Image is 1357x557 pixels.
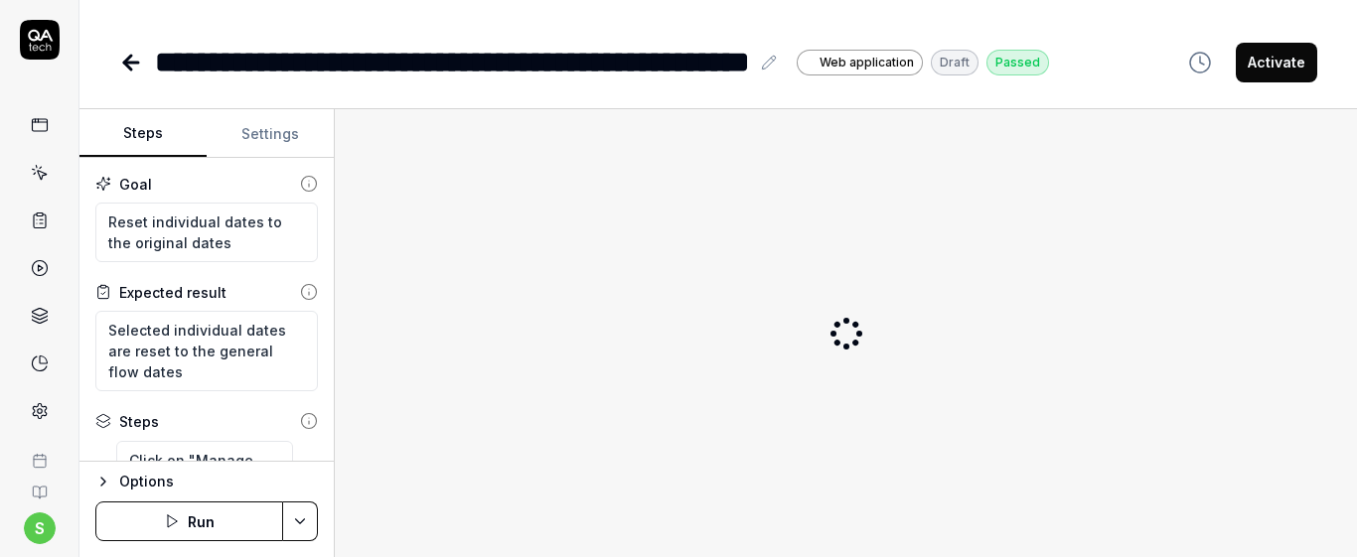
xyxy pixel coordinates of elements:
div: Goal [119,174,152,195]
span: Web application [820,54,914,71]
button: Run [95,501,283,541]
a: Documentation [8,469,71,500]
div: Draft [931,50,979,75]
a: Web application [797,49,923,75]
button: s [24,512,56,544]
div: Expected result [119,282,226,303]
button: Activate [1236,43,1317,82]
button: Options [95,470,318,493]
button: View version history [1176,43,1224,82]
div: Suggestions [95,440,318,501]
div: Options [119,470,318,493]
div: Steps [119,411,159,432]
button: Settings [207,110,334,158]
div: Passed [986,50,1049,75]
button: Remove step [293,451,325,490]
a: Book a call with us [8,437,71,469]
button: Steps [79,110,207,158]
